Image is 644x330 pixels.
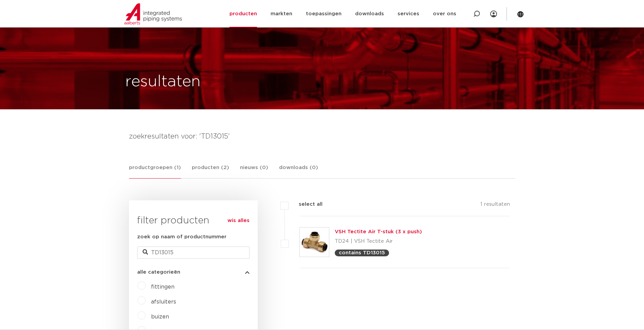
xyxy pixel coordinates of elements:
label: select all [289,200,323,208]
p: 1 resultaten [480,200,510,211]
label: zoek op naam of productnummer [137,233,226,241]
a: VSH Tectite Air T-stuk (3 x push) [335,229,422,234]
p: TD24 | VSH Tectite Air [335,236,422,247]
a: producten (2) [192,164,229,178]
h3: filter producten [137,214,250,227]
a: nieuws (0) [240,164,268,178]
a: fittingen [151,284,174,290]
h1: resultaten [125,71,201,93]
p: contains TD13015 [339,250,385,255]
button: alle categorieën [137,270,250,275]
a: afsluiters [151,299,176,305]
img: Thumbnail for VSH Tectite Air T-stuk (3 x push) [300,227,329,257]
span: alle categorieën [137,270,180,275]
a: downloads (0) [279,164,318,178]
input: zoeken [137,246,250,259]
a: buizen [151,314,169,319]
h4: zoekresultaten voor: 'TD13015' [129,131,515,142]
a: wis alles [227,217,250,225]
a: productgroepen (1) [129,164,181,179]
